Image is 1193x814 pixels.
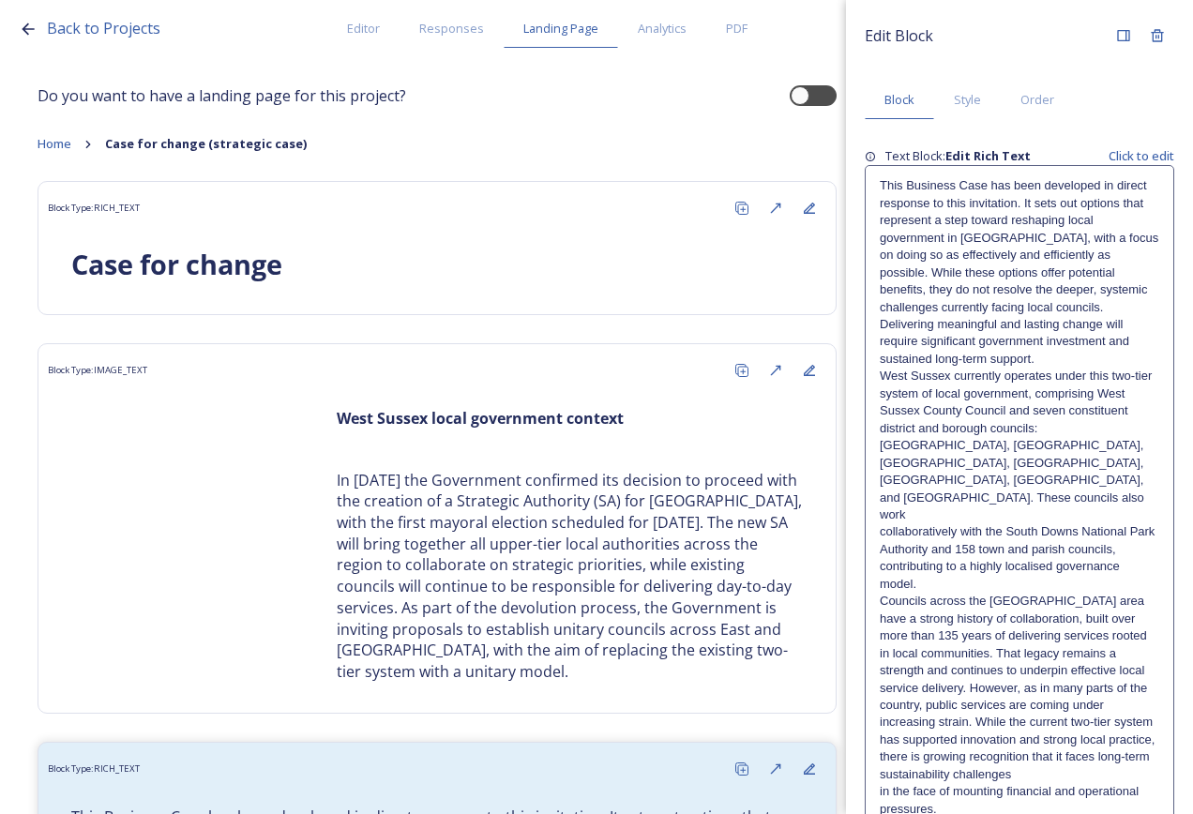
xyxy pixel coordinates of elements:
[47,17,160,40] a: Back to Projects
[880,368,1159,523] p: West Sussex currently operates under this two-tier system of local government, comprising West Su...
[880,177,1159,368] p: This Business Case has been developed in direct response to this invitation. It sets out options ...
[347,20,380,38] span: Editor
[726,20,748,38] span: PDF
[638,20,687,38] span: Analytics
[337,470,803,683] p: In [DATE] the Government confirmed its decision to proceed with the creation of a Strategic Autho...
[337,408,624,429] strong: West Sussex local government context
[1109,147,1174,165] span: Click to edit
[48,202,140,215] span: Block Type: RICH_TEXT
[1020,91,1054,109] span: Order
[523,20,598,38] span: Landing Page
[885,147,1031,165] span: Text Block:
[419,20,484,38] span: Responses
[47,18,160,38] span: Back to Projects
[38,135,71,152] span: Home
[38,84,406,107] span: Do you want to have a landing page for this project?
[865,24,933,47] span: Edit Block
[954,91,981,109] span: Style
[945,147,1031,164] strong: Edit Rich Text
[105,135,307,152] strong: Case for change (strategic case)
[71,246,282,282] strong: Case for change
[48,762,140,776] span: Block Type: RICH_TEXT
[880,523,1159,593] p: collaboratively with the South Downs National Park Authority and 158 town and parish councils, co...
[48,364,147,377] span: Block Type: IMAGE_TEXT
[884,91,914,109] span: Block
[880,593,1159,783] p: Councils across the [GEOGRAPHIC_DATA] area have a strong history of collaboration, built over mor...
